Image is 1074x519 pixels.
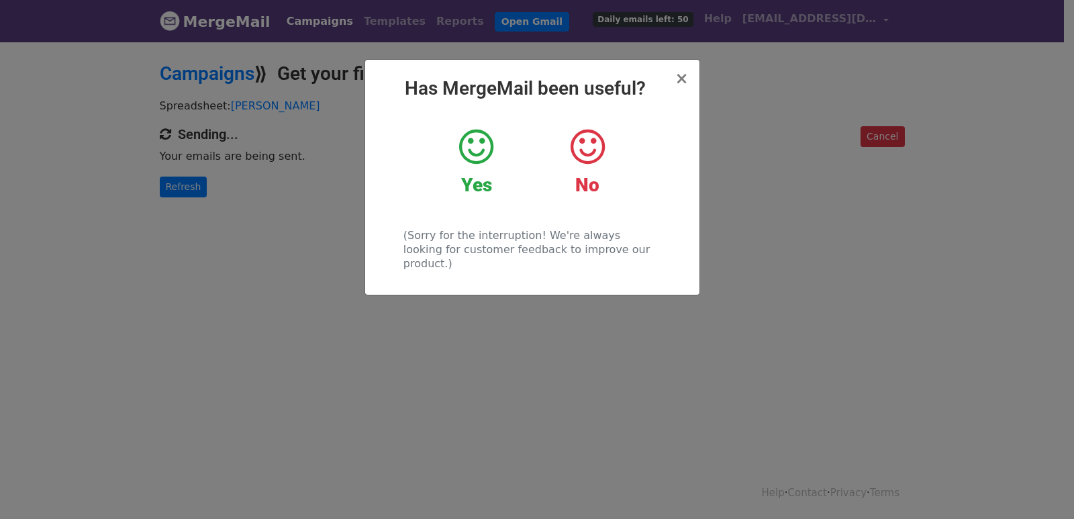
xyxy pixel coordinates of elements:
[542,127,632,197] a: No
[403,228,661,271] p: (Sorry for the interruption! We're always looking for customer feedback to improve our product.)
[461,174,492,196] strong: Yes
[376,77,689,100] h2: Has MergeMail been useful?
[675,70,688,87] button: Close
[675,69,688,88] span: ×
[431,127,522,197] a: Yes
[575,174,599,196] strong: No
